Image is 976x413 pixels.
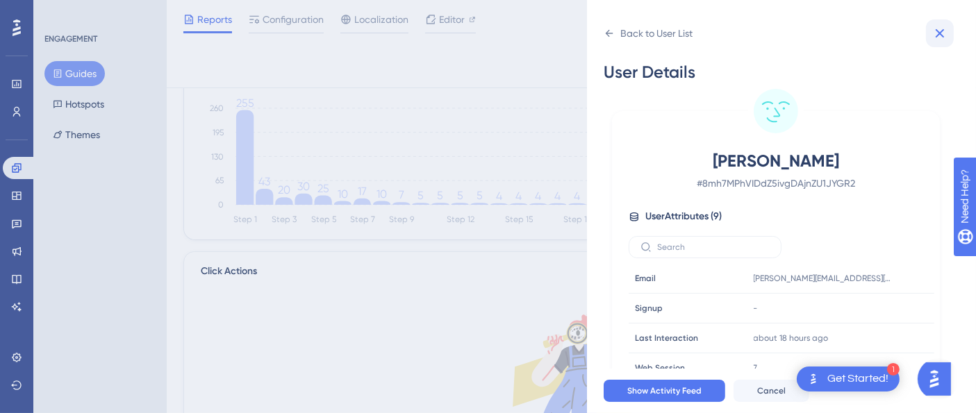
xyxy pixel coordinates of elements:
span: User Attributes ( 9 ) [645,208,722,225]
div: Back to User List [620,25,693,42]
span: Signup [635,303,663,314]
span: [PERSON_NAME][EMAIL_ADDRESS][PERSON_NAME][DOMAIN_NAME] [754,273,893,284]
iframe: UserGuiding AI Assistant Launcher [918,358,959,400]
button: Show Activity Feed [604,380,725,402]
div: Get Started! [827,371,888,387]
span: Cancel [757,385,786,396]
span: Need Help? [33,3,87,20]
span: Last Interaction [635,332,698,344]
img: launcher-image-alternative-text [805,371,822,387]
span: Show Activity Feed [627,385,702,396]
button: Cancel [734,380,809,402]
time: about 18 hours ago [754,333,829,343]
span: - [754,303,758,314]
div: 1 [887,363,900,376]
div: User Details [604,61,948,83]
span: # 8mh7MPhVIDdZ5ivgDAjnZU1JYGR2 [654,175,898,192]
div: Open Get Started! checklist, remaining modules: 1 [797,366,900,391]
span: Web Session [635,362,685,373]
span: Email [635,273,656,284]
span: 7 [754,362,758,373]
span: [PERSON_NAME] [654,150,898,172]
input: Search [657,242,770,252]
